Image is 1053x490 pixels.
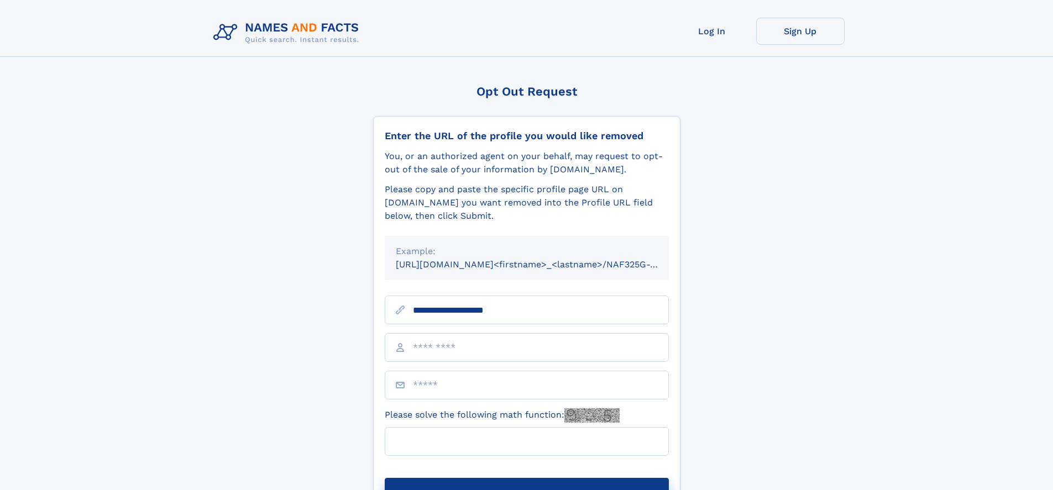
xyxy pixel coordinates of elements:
div: Example: [396,245,658,258]
div: Enter the URL of the profile you would like removed [385,130,669,142]
div: Please copy and paste the specific profile page URL on [DOMAIN_NAME] you want removed into the Pr... [385,183,669,223]
img: Logo Names and Facts [209,18,368,48]
a: Sign Up [756,18,845,45]
a: Log In [668,18,756,45]
label: Please solve the following math function: [385,408,620,423]
small: [URL][DOMAIN_NAME]<firstname>_<lastname>/NAF325G-xxxxxxxx [396,259,690,270]
div: You, or an authorized agent on your behalf, may request to opt-out of the sale of your informatio... [385,150,669,176]
div: Opt Out Request [373,85,680,98]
